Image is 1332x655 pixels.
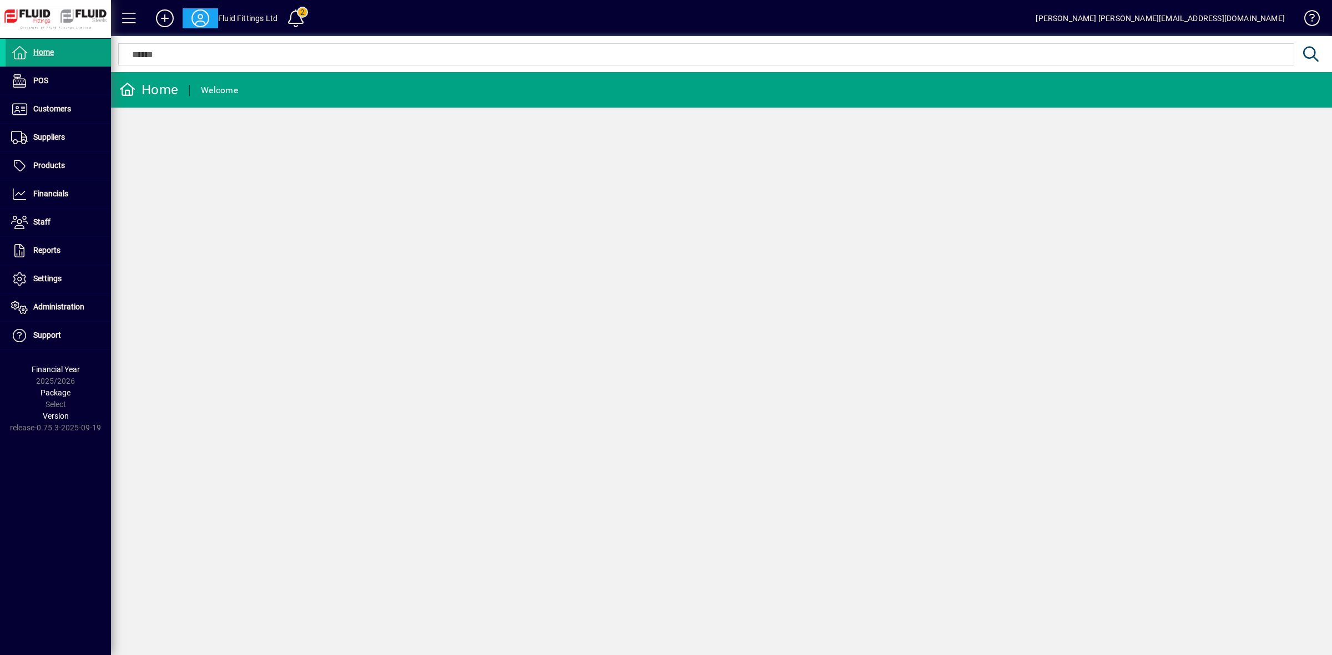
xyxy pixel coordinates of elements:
span: Package [41,388,70,397]
div: [PERSON_NAME] [PERSON_NAME][EMAIL_ADDRESS][DOMAIN_NAME] [1036,9,1285,27]
span: Suppliers [33,133,65,141]
button: Add [147,8,183,28]
span: Reports [33,246,60,255]
a: Financials [6,180,111,208]
a: Settings [6,265,111,293]
span: Financial Year [32,365,80,374]
a: Support [6,322,111,349]
span: Customers [33,104,71,113]
div: Fluid Fittings Ltd [218,9,277,27]
span: POS [33,76,48,85]
span: Settings [33,274,62,283]
a: Suppliers [6,124,111,151]
a: Products [6,152,111,180]
div: Home [119,81,178,99]
a: Knowledge Base [1296,2,1318,38]
a: Administration [6,293,111,321]
a: POS [6,67,111,95]
button: Profile [183,8,218,28]
span: Home [33,48,54,57]
span: Version [43,412,69,420]
span: Financials [33,189,68,198]
span: Products [33,161,65,170]
a: Staff [6,209,111,236]
span: Support [33,331,61,339]
span: Administration [33,302,84,311]
span: Staff [33,217,51,226]
a: Customers [6,95,111,123]
a: Reports [6,237,111,265]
